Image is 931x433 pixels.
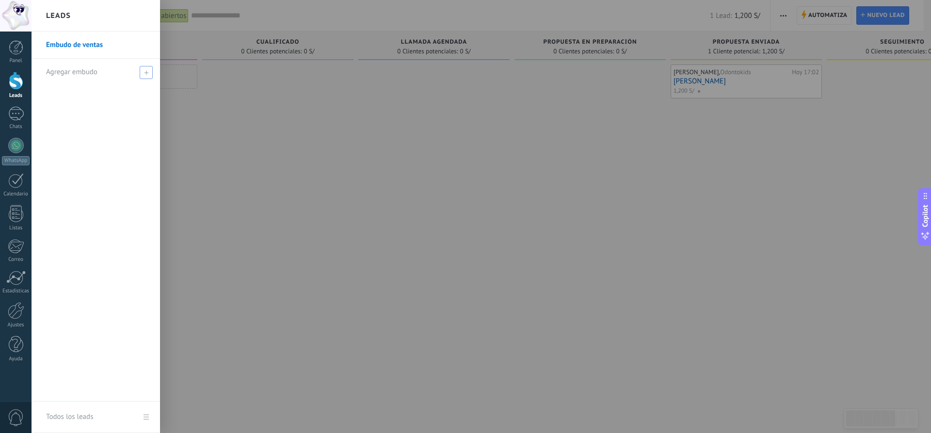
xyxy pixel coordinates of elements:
[2,225,30,231] div: Listas
[2,58,30,64] div: Panel
[46,0,71,31] h2: Leads
[46,403,93,431] div: Todos los leads
[140,66,153,79] span: Agregar embudo
[2,257,30,263] div: Correo
[46,32,150,59] a: Embudo de ventas
[920,205,930,227] span: Copilot
[2,191,30,197] div: Calendario
[2,93,30,99] div: Leads
[46,67,97,77] span: Agregar embudo
[2,124,30,130] div: Chats
[32,401,160,433] a: Todos los leads
[2,156,30,165] div: WhatsApp
[2,356,30,362] div: Ayuda
[2,288,30,294] div: Estadísticas
[2,322,30,328] div: Ajustes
